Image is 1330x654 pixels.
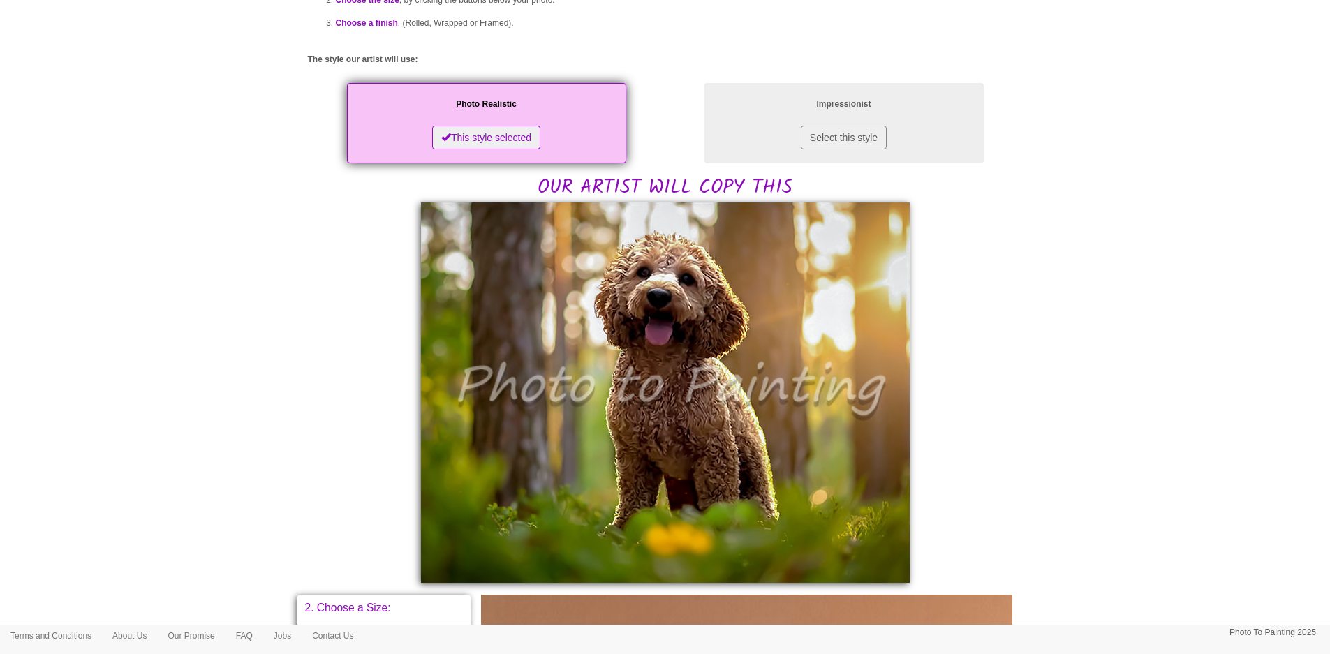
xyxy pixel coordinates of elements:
[336,18,398,28] span: Choose a finish
[336,12,1023,35] li: , (Rolled, Wrapped or Framed).
[718,97,970,112] p: Impressionist
[308,54,418,66] label: The style our artist will use:
[421,202,910,583] img: kate, please would you:
[305,602,464,614] p: 2. Choose a Size:
[263,625,302,646] a: Jobs
[157,625,225,646] a: Our Promise
[361,97,612,112] p: Photo Realistic
[226,625,263,646] a: FAQ
[302,625,364,646] a: Contact Us
[432,126,540,149] button: This style selected
[308,80,1023,199] h2: OUR ARTIST WILL COPY THIS
[801,126,887,149] button: Select this style
[1229,625,1316,640] p: Photo To Painting 2025
[102,625,157,646] a: About Us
